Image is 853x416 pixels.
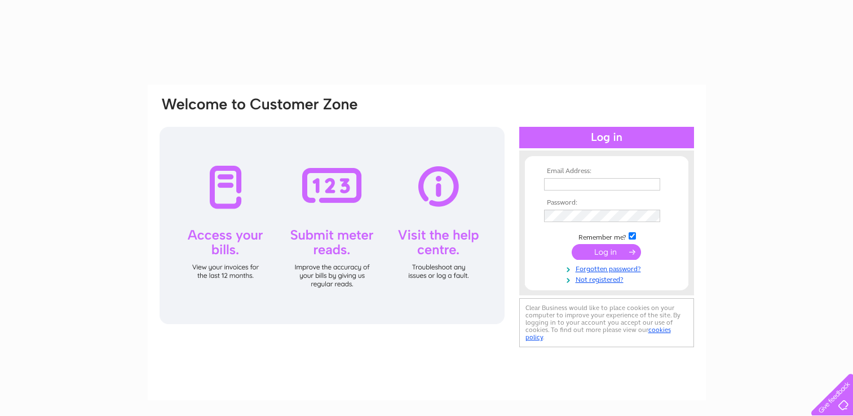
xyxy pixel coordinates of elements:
a: Forgotten password? [544,263,672,273]
a: cookies policy [525,326,671,341]
td: Remember me? [541,231,672,242]
div: Clear Business would like to place cookies on your computer to improve your experience of the sit... [519,298,694,347]
a: Not registered? [544,273,672,284]
input: Submit [572,244,641,260]
th: Email Address: [541,167,672,175]
th: Password: [541,199,672,207]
